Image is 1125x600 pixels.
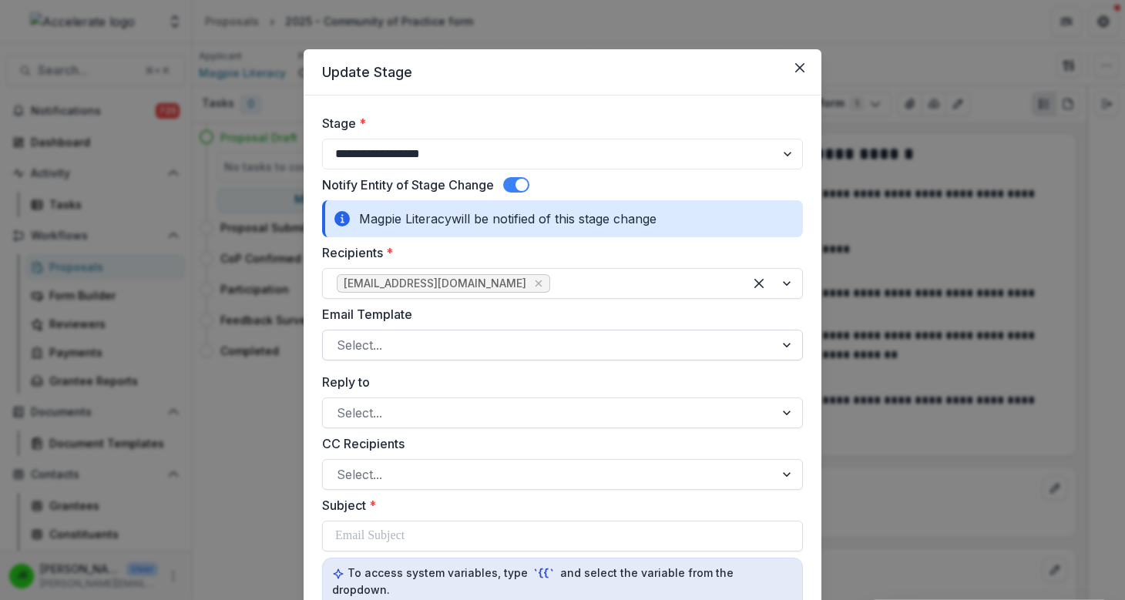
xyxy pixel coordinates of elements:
label: Stage [322,114,794,132]
div: Remove cgordon@magpie.org [531,276,546,291]
div: Magpie Literacy will be notified of this stage change [322,200,803,237]
label: Email Template [322,305,794,323]
label: Notify Entity of Stage Change [322,176,494,194]
span: [EMAIL_ADDRESS][DOMAIN_NAME] [344,277,526,290]
header: Update Stage [304,49,821,96]
code: `{{` [531,565,557,582]
p: To access system variables, type and select the variable from the dropdown. [332,565,793,598]
button: Close [787,55,812,80]
label: CC Recipients [322,434,794,453]
label: Reply to [322,373,794,391]
label: Subject [322,496,794,515]
div: Clear selected options [747,271,771,296]
label: Recipients [322,243,794,262]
